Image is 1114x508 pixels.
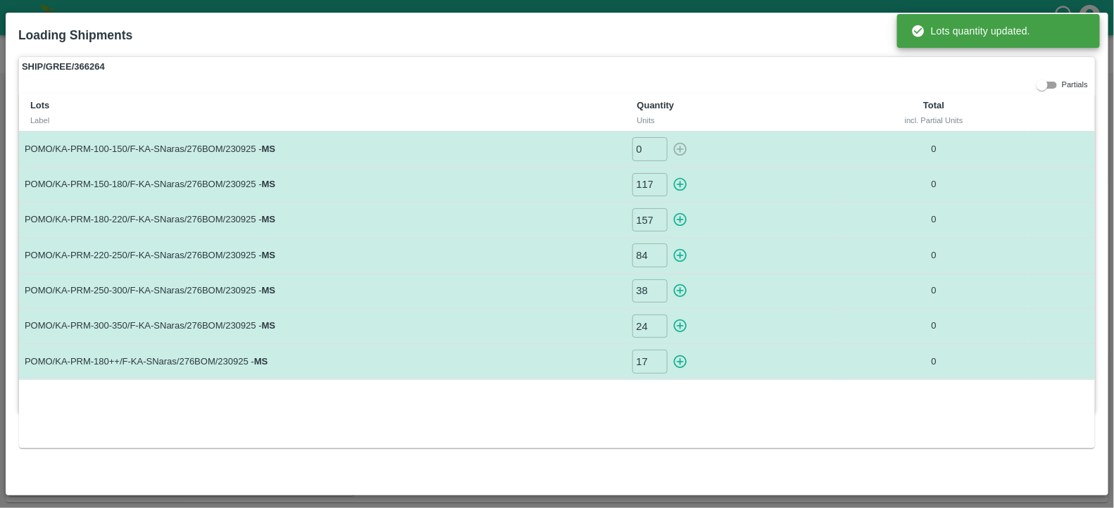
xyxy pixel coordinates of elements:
strong: MS [262,179,276,189]
strong: MS [262,214,276,224]
strong: MS [262,250,276,260]
b: Loading Shipments [18,28,132,42]
strong: MS [254,356,268,367]
td: POMO/KA-PRM-180++/F-KA-SNaras/276BOM/230925 - [19,344,626,379]
input: 0 [632,350,668,373]
p: 0 [846,249,1022,262]
div: Partials [1034,77,1088,94]
input: 0 [632,315,668,338]
input: 0 [632,243,668,267]
td: POMO/KA-PRM-150-180/F-KA-SNaras/276BOM/230925 - [19,167,626,202]
td: POMO/KA-PRM-180-220/F-KA-SNaras/276BOM/230925 - [19,202,626,237]
p: 0 [846,284,1022,298]
td: POMO/KA-PRM-220-250/F-KA-SNaras/276BOM/230925 - [19,238,626,273]
div: incl. Partial Units [851,114,1017,127]
div: Label [30,114,615,127]
input: 0 [632,137,668,160]
td: POMO/KA-PRM-300-350/F-KA-SNaras/276BOM/230925 - [19,308,626,343]
p: 0 [846,355,1022,369]
strong: MS [262,320,276,331]
input: 0 [632,173,668,196]
div: Units [637,114,829,127]
p: 0 [846,143,1022,156]
div: Lots quantity updated. [911,18,1030,44]
strong: MS [262,285,276,296]
p: 0 [846,178,1022,191]
p: 0 [846,319,1022,333]
td: POMO/KA-PRM-100-150/F-KA-SNaras/276BOM/230925 - [19,132,626,167]
input: 0 [632,279,668,303]
b: Lots [30,100,49,110]
b: Quantity [637,100,675,110]
input: 0 [632,208,668,231]
strong: MS [262,144,276,154]
strong: SHIP/GREE/366264 [22,60,105,74]
b: Total [923,100,944,110]
p: 0 [846,213,1022,227]
td: POMO/KA-PRM-250-300/F-KA-SNaras/276BOM/230925 - [19,273,626,308]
